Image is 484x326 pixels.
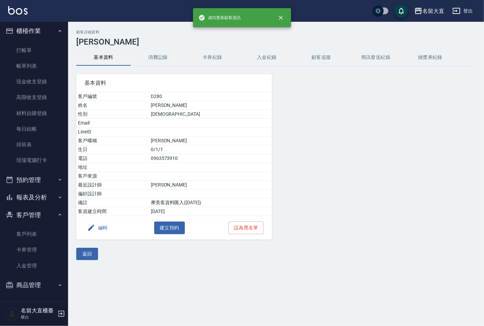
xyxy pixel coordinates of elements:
[76,30,476,34] h2: 顧客詳細資料
[76,101,149,110] td: 姓名
[3,258,65,274] a: 入金管理
[76,248,98,260] button: 返回
[273,10,288,25] button: close
[76,49,131,66] button: 基本資料
[76,207,149,216] td: 客資建立時間
[8,6,28,15] img: Logo
[76,172,149,181] td: 客戶來源
[149,136,272,145] td: [PERSON_NAME]
[3,189,65,206] button: 報表及分析
[149,92,272,101] td: D280
[76,136,149,145] td: 客戶暱稱
[76,154,149,163] td: 電話
[131,49,185,66] button: 消費記錄
[149,101,272,110] td: [PERSON_NAME]
[149,207,272,216] td: [DATE]
[3,226,65,242] a: 客戶列表
[84,222,111,234] button: 編輯
[422,7,444,15] div: 名留大直
[149,145,272,154] td: 0/1/1
[3,242,65,258] a: 卡券管理
[5,307,19,321] img: Person
[3,152,65,168] a: 現場電腦打卡
[3,22,65,40] button: 櫃檯作業
[3,105,65,121] a: 材料自購登錄
[76,92,149,101] td: 客戶編號
[76,181,149,190] td: 最近設計師
[21,307,55,314] h5: 名留大直櫃臺
[198,14,241,21] span: 成功更新顧客資訊
[149,198,272,207] td: 摩美客資料匯入([DATE])
[349,49,403,66] button: 簡訊發送紀錄
[76,37,476,47] h3: [PERSON_NAME]
[76,190,149,198] td: 偏好設計師
[240,49,294,66] button: 入金紀錄
[394,4,408,18] button: save
[450,5,476,17] button: 登出
[3,74,65,89] a: 現金收支登錄
[3,171,65,189] button: 預約管理
[3,276,65,294] button: 商品管理
[76,163,149,172] td: 地址
[3,58,65,74] a: 帳單列表
[76,198,149,207] td: 備註
[185,49,240,66] button: 卡券紀錄
[3,121,65,137] a: 每日結帳
[294,49,349,66] button: 顧客追蹤
[76,145,149,154] td: 生日
[412,4,447,18] button: 名留大直
[3,43,65,58] a: 打帳單
[228,222,264,234] button: 設為黑名單
[76,110,149,119] td: 性別
[76,119,149,128] td: Email
[149,154,272,163] td: 0963573910
[403,49,457,66] button: 抽獎券紀錄
[154,222,185,234] button: 建立預約
[3,89,65,105] a: 高階收支登錄
[149,110,272,119] td: [DEMOGRAPHIC_DATA]
[84,80,264,86] span: 基本資料
[3,206,65,224] button: 客戶管理
[76,128,149,136] td: LineID
[21,314,55,320] p: 櫃台
[3,137,65,152] a: 排班表
[149,181,272,190] td: [PERSON_NAME]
